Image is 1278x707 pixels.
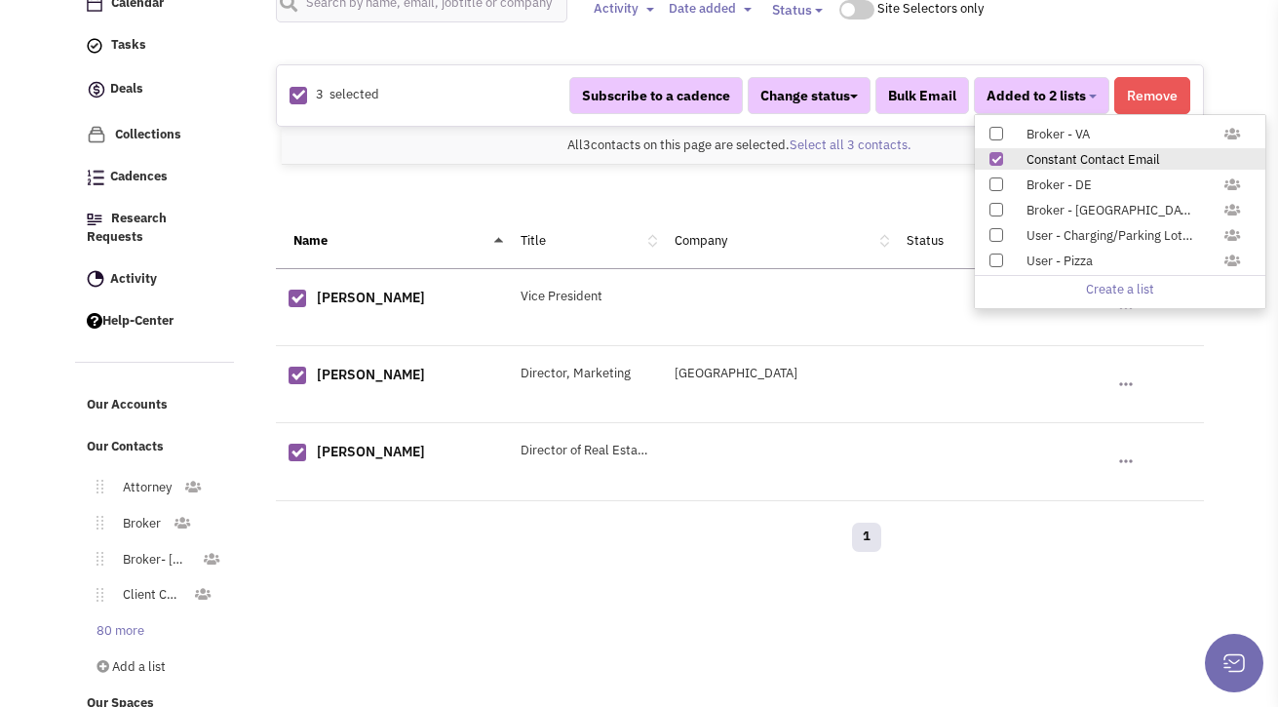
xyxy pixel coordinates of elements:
img: Rectangle.png [290,87,307,104]
label: User - Pizza [975,250,1265,271]
div: Broker - [GEOGRAPHIC_DATA] [1014,100,1207,119]
span: 3 [316,86,324,102]
button: Subscribe to a cadence [569,77,743,114]
button: Remove [1114,77,1190,114]
a: Activity [77,261,235,298]
label: Broker - OH [975,98,1265,119]
label: User - Charging/Parking Lot Users [975,224,1265,246]
img: icon-deals.svg [87,78,106,101]
a: [PERSON_NAME] [317,443,425,460]
div: Broker - [GEOGRAPHIC_DATA] [1014,202,1207,220]
a: Help-Center [77,303,235,340]
a: Research Requests [77,201,235,256]
span: selected [329,86,379,102]
span: Activity [110,270,157,287]
span: Our Contacts [87,438,164,454]
img: Move.png [87,480,103,493]
a: Create a list [980,281,1260,299]
span: Collections [115,126,181,142]
span: 3 [583,137,591,153]
button: Change status [748,77,871,114]
a: Cadences [77,159,235,196]
a: [PERSON_NAME] [317,289,425,306]
a: Company [675,232,727,249]
a: Name [293,232,328,249]
label: Broker - VA [975,123,1265,144]
a: Our Contacts [77,429,235,466]
a: Status [907,232,944,249]
div: Director of Real Estate &amp; Construction [508,442,663,460]
span: Cadences [110,169,168,185]
a: Tasks [77,27,235,64]
span: Tasks [111,37,146,54]
img: help.png [87,313,102,329]
div: [GEOGRAPHIC_DATA] [662,365,894,383]
span: Added to 2 lists [987,87,1086,104]
a: Add a list [77,653,231,682]
div: Broker - DE [1014,177,1207,195]
a: 80 more [77,617,156,646]
div: User - Charging/Parking Lot Users [1014,227,1207,246]
img: icon-tasks.png [87,38,102,54]
div: Vice President [508,288,663,306]
span: All contacts on this page are selected. [567,137,911,153]
a: Our Accounts [77,387,235,424]
a: Client Contact [103,581,194,609]
a: Attorney [103,474,183,502]
a: Broker [103,510,173,538]
img: Research.png [87,214,102,225]
img: Move.png [87,552,103,566]
a: Title [521,232,546,249]
label: Constant Contact Email [975,148,1265,170]
label: Broker - NY [975,199,1265,220]
button: Added to 2 lists [974,77,1109,114]
a: [PERSON_NAME] [317,366,425,383]
img: Move.png [87,588,103,602]
a: Select all 3 contacts. [790,137,911,153]
button: Bulk Email [875,77,969,114]
img: Cadences_logo.png [87,170,104,185]
img: Move.png [87,516,103,530]
img: Activity.png [87,270,104,288]
a: Collections [77,116,235,154]
div: Constant Contact Email [1014,151,1246,170]
span: Research Requests [87,210,167,245]
span: Our Accounts [87,397,168,413]
div: Broker - VA [1014,126,1207,144]
a: Deals [77,69,235,111]
div: User - Pizza [1014,253,1207,271]
a: Broker- [GEOGRAPHIC_DATA] [103,546,202,574]
a: 1 [852,523,881,552]
img: icon-collection-lavender.png [87,125,106,144]
span: Status [772,1,812,19]
label: Broker - DE [975,174,1265,195]
div: Director, Marketing [508,365,663,383]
